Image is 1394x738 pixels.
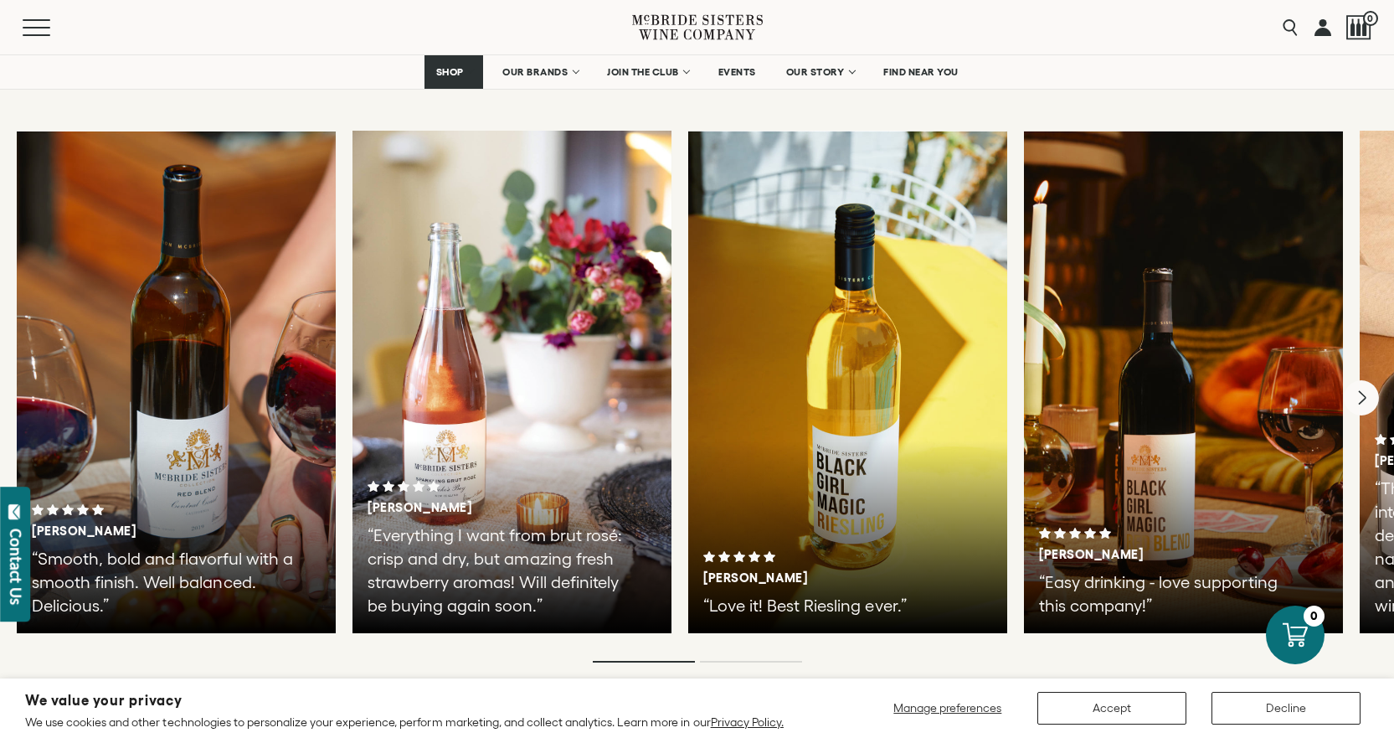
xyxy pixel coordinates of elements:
h3: [PERSON_NAME] [368,500,599,515]
span: SHOP [435,66,464,78]
div: Contact Us [8,529,24,605]
p: We use cookies and other technologies to personalize your experience, perform marketing, and coll... [25,715,784,730]
p: “Easy drinking - love supporting this company!” [1039,570,1308,617]
p: “Smooth, bold and flavorful with a smooth finish. Well balanced. Delicious.” [32,547,301,617]
span: 0 [1363,11,1378,26]
a: Privacy Policy. [711,715,784,729]
h3: [PERSON_NAME] [703,570,934,586]
button: Decline [1211,692,1361,725]
span: EVENTS [718,66,756,78]
p: “Love it! Best Riesling ever.” [703,594,972,617]
p: “Everything I want from brut rosé: crisp and dry, but amazing fresh strawberry aromas! Will defin... [368,524,636,617]
button: Accept [1037,692,1186,725]
a: OUR STORY [775,55,865,89]
span: Manage preferences [893,701,1001,715]
span: OUR STORY [786,66,845,78]
h3: [PERSON_NAME] [1039,547,1270,562]
button: Manage preferences [883,692,1012,725]
li: Page dot 1 [593,661,695,663]
a: OUR BRANDS [491,55,588,89]
button: Mobile Menu Trigger [23,19,83,36]
a: EVENTS [707,55,767,89]
a: SHOP [424,55,483,89]
span: JOIN THE CLUB [607,66,679,78]
span: OUR BRANDS [502,66,568,78]
li: Page dot 2 [700,661,802,663]
h3: [PERSON_NAME] [32,524,263,539]
a: FIND NEAR YOU [872,55,970,89]
button: Next [1344,381,1379,416]
a: JOIN THE CLUB [596,55,699,89]
span: FIND NEAR YOU [883,66,959,78]
div: 0 [1304,606,1325,627]
h2: We value your privacy [25,694,784,708]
